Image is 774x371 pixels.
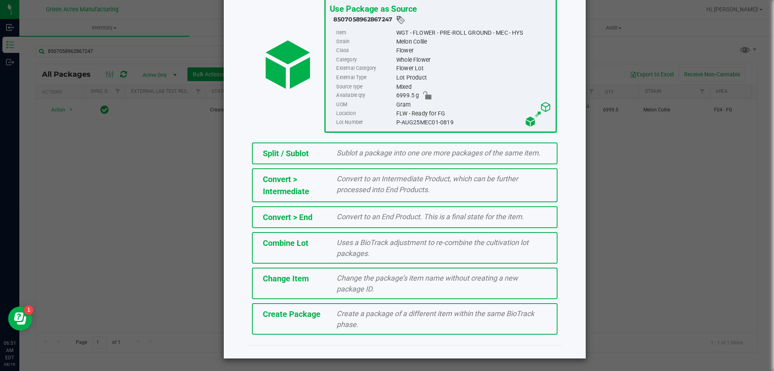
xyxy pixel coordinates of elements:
label: External Type [336,73,394,82]
div: P-AUG25MEC01-0819 [396,118,551,127]
div: Mixed [396,82,551,91]
label: Location [336,109,394,118]
span: Convert > End [263,212,312,222]
div: Flower [396,46,551,55]
div: Flower Lot [396,64,551,73]
label: Item [336,28,394,37]
span: Uses a BioTrack adjustment to re-combine the cultivation lot packages. [337,238,528,258]
label: UOM [336,100,394,109]
label: Available qty [336,91,394,100]
div: Lot Product [396,73,551,82]
span: Convert to an End Product. This is a final state for the item. [337,212,524,221]
span: Create Package [263,309,320,319]
label: Category [336,55,394,64]
div: Melon Collie [396,37,551,46]
div: WGT - FLOWER - PRE-ROLL GROUND - MEC - HYS [396,28,551,37]
span: Use Package as Source [329,4,416,14]
span: Split / Sublot [263,149,309,158]
div: Whole Flower [396,55,551,64]
span: Combine Lot [263,238,308,248]
iframe: Resource center [8,306,32,331]
span: 6999.5 g [396,91,419,100]
div: 8507058962867247 [333,15,551,25]
span: Change Item [263,274,309,283]
span: Sublot a package into one ore more packages of the same item. [337,149,541,157]
span: Convert > Intermediate [263,174,309,196]
iframe: Resource center unread badge [24,305,33,315]
label: Source type [336,82,394,91]
div: Gram [396,100,551,109]
div: FLW - Ready for FG [396,109,551,118]
label: Lot Number [336,118,394,127]
label: External Category [336,64,394,73]
label: Strain [336,37,394,46]
span: Change the package’s item name without creating a new package ID. [337,274,518,293]
span: Convert to an Intermediate Product, which can be further processed into End Products. [337,174,518,194]
label: Class [336,46,394,55]
span: Create a package of a different item within the same BioTrack phase. [337,309,534,329]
